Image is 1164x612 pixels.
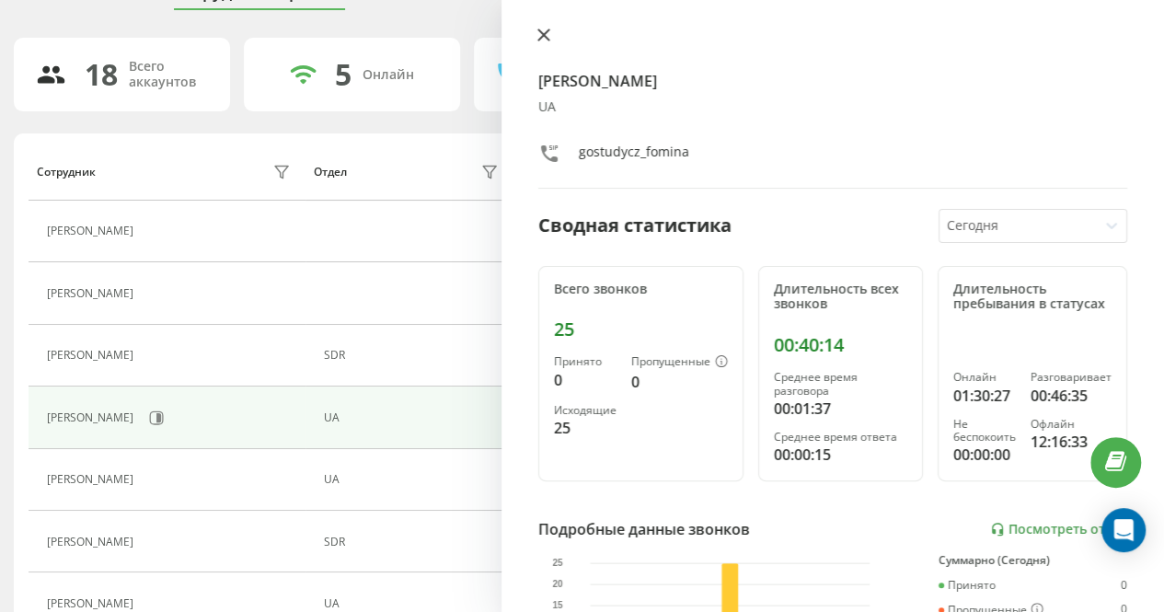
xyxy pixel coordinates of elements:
div: 0 [631,371,728,393]
div: Длительность пребывания в статусах [953,282,1112,313]
div: gostudycz_fomina [579,143,689,169]
div: Open Intercom Messenger [1101,508,1146,552]
div: Всего аккаунтов [129,59,208,90]
div: Сводная статистика [538,212,732,239]
text: 20 [552,580,563,590]
div: Суммарно (Сегодня) [939,554,1127,567]
div: Принято [554,355,617,368]
div: Среднее время ответа [774,431,907,444]
div: 25 [554,417,617,439]
div: 00:01:37 [774,398,907,420]
div: Длительность всех звонков [774,282,907,313]
div: Всего звонков [554,282,728,297]
div: UA [324,411,503,424]
div: UA [324,597,503,610]
div: 0 [554,369,617,391]
div: Отдел [314,166,347,179]
text: 15 [552,601,563,611]
div: 5 [335,57,352,92]
div: Онлайн [363,67,414,83]
div: Не беспокоить [953,418,1016,445]
a: Посмотреть отчет [990,522,1127,537]
div: [PERSON_NAME] [47,411,138,424]
div: Сотрудник [37,166,96,179]
div: 18 [85,57,118,92]
div: [PERSON_NAME] [47,597,138,610]
div: [PERSON_NAME] [47,473,138,486]
div: 00:00:00 [953,444,1016,466]
div: 25 [554,318,728,341]
div: [PERSON_NAME] [47,349,138,362]
div: Подробные данные звонков [538,518,750,540]
div: UA [324,473,503,486]
div: Офлайн [1031,418,1112,431]
div: 12:16:33 [1031,431,1112,453]
div: SDR [324,349,503,362]
div: 00:00:15 [774,444,907,466]
div: [PERSON_NAME] [47,287,138,300]
div: Среднее время разговора [774,371,907,398]
h4: [PERSON_NAME] [538,70,1127,92]
div: 01:30:27 [953,385,1016,407]
div: SDR [324,536,503,548]
div: Принято [939,579,996,592]
div: Разговаривает [1031,371,1112,384]
div: Пропущенные [631,355,728,370]
div: Онлайн [953,371,1016,384]
div: Исходящие [554,404,617,417]
div: 0 [1121,579,1127,592]
div: UA [538,99,1127,115]
div: 00:46:35 [1031,385,1112,407]
text: 25 [552,559,563,569]
div: 00:40:14 [774,334,907,356]
div: [PERSON_NAME] [47,536,138,548]
div: [PERSON_NAME] [47,225,138,237]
